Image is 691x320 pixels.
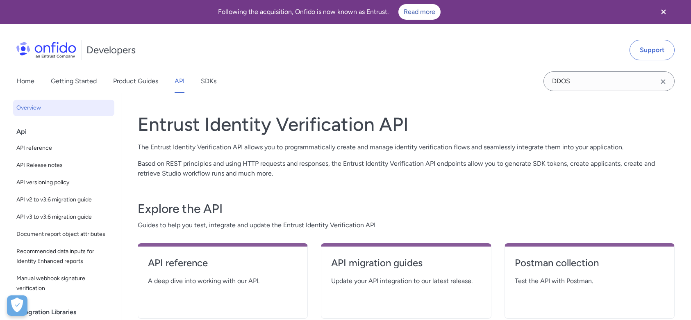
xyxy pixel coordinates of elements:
p: The Entrust Identity Verification API allows you to programmatically create and manage identity v... [138,142,675,152]
span: API v2 to v3.6 migration guide [16,195,111,205]
a: Product Guides [113,70,158,93]
a: SDKs [201,70,216,93]
svg: Clear search field button [658,77,668,87]
span: API Release notes [16,160,111,170]
input: Onfido search input field [543,71,675,91]
h3: Explore the API [138,201,675,217]
div: Cookie Preferences [7,295,27,316]
a: Postman collection [515,256,664,276]
h1: Developers [86,43,136,57]
a: Home [16,70,34,93]
a: API v3 to v3.6 migration guide [13,209,114,225]
a: Manual webhook signature verification [13,270,114,297]
span: Recommended data inputs for Identity Enhanced reports [16,247,111,266]
span: A deep dive into working with our API. [148,276,298,286]
h4: API reference [148,256,298,270]
h4: API migration guides [331,256,481,270]
span: Test the API with Postman. [515,276,664,286]
h4: Postman collection [515,256,664,270]
span: Update your API integration to our latest release. [331,276,481,286]
a: API reference [148,256,298,276]
a: API migration guides [331,256,481,276]
p: Based on REST principles and using HTTP requests and responses, the Entrust Identity Verification... [138,159,675,178]
a: API reference [13,140,114,156]
a: API [175,70,184,93]
a: Read more [398,4,441,20]
a: Document report object attributes [13,226,114,242]
span: API v3 to v3.6 migration guide [16,212,111,222]
a: API Release notes [13,157,114,174]
a: Getting Started [51,70,97,93]
div: Following the acquisition, Onfido is now known as Entrust. [10,4,648,20]
span: Overview [16,103,111,113]
a: API v2 to v3.6 migration guide [13,192,114,208]
a: Support [630,40,675,60]
span: Guides to help you test, integrate and update the Entrust Identity Verification API [138,220,675,230]
a: Recommended data inputs for Identity Enhanced reports [13,243,114,270]
h1: Entrust Identity Verification API [138,113,675,136]
span: Manual webhook signature verification [16,274,111,293]
span: API versioning policy [16,178,111,187]
button: Close banner [648,2,679,22]
span: API reference [16,143,111,153]
a: API versioning policy [13,174,114,191]
svg: Close banner [659,7,668,17]
a: Overview [13,100,114,116]
button: Open Preferences [7,295,27,316]
div: Api [16,123,118,140]
img: Onfido Logo [16,42,76,58]
span: Document report object attributes [16,229,111,239]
